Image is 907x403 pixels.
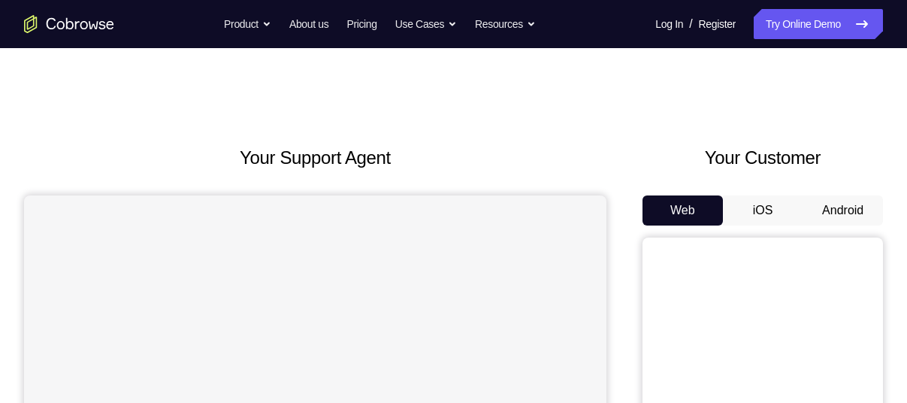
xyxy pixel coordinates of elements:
[475,9,536,39] button: Resources
[224,9,271,39] button: Product
[803,195,883,226] button: Android
[754,9,883,39] a: Try Online Demo
[642,195,723,226] button: Web
[642,144,883,171] h2: Your Customer
[24,144,606,171] h2: Your Support Agent
[24,15,114,33] a: Go to the home page
[689,15,692,33] span: /
[395,9,457,39] button: Use Cases
[699,9,736,39] a: Register
[289,9,328,39] a: About us
[655,9,683,39] a: Log In
[346,9,376,39] a: Pricing
[723,195,803,226] button: iOS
